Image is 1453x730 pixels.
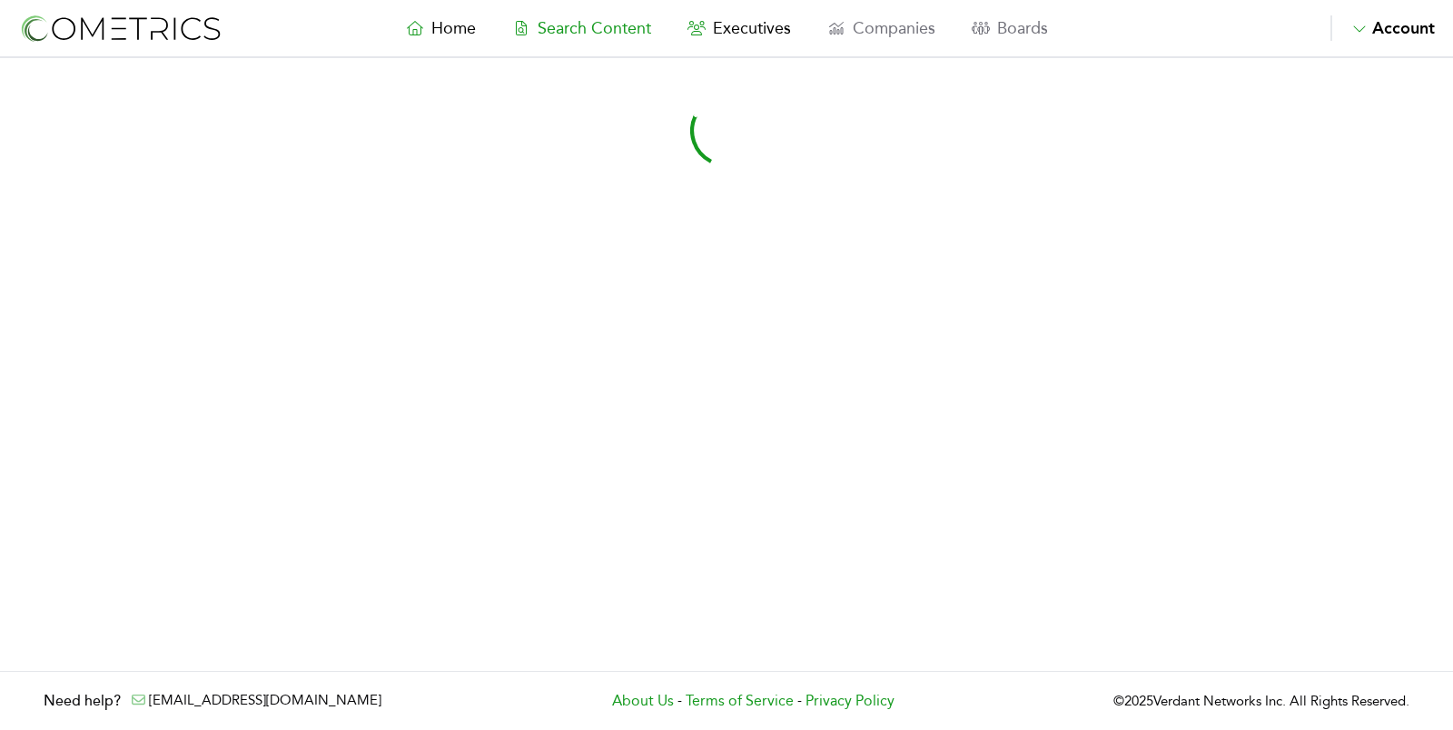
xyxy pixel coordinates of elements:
[713,18,791,38] span: Executives
[954,15,1066,41] a: Boards
[18,12,222,45] img: logo-refresh-RPX2ODFg.svg
[997,18,1048,38] span: Boards
[686,690,794,712] a: Terms of Service
[494,15,669,41] a: Search Content
[538,18,651,38] span: Search Content
[1330,15,1435,41] button: Account
[149,692,381,708] a: [EMAIL_ADDRESS][DOMAIN_NAME]
[1113,691,1409,712] p: © 2025 Verdant Networks Inc. All Rights Reserved.
[797,690,802,712] span: -
[612,690,674,712] a: About Us
[853,18,935,38] span: Companies
[669,15,809,41] a: Executives
[388,15,494,41] a: Home
[1372,18,1435,38] span: Account
[809,15,954,41] a: Companies
[690,94,763,167] svg: audio-loading
[44,690,121,712] h3: Need help?
[677,690,682,712] span: -
[806,690,895,712] a: Privacy Policy
[431,18,476,38] span: Home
